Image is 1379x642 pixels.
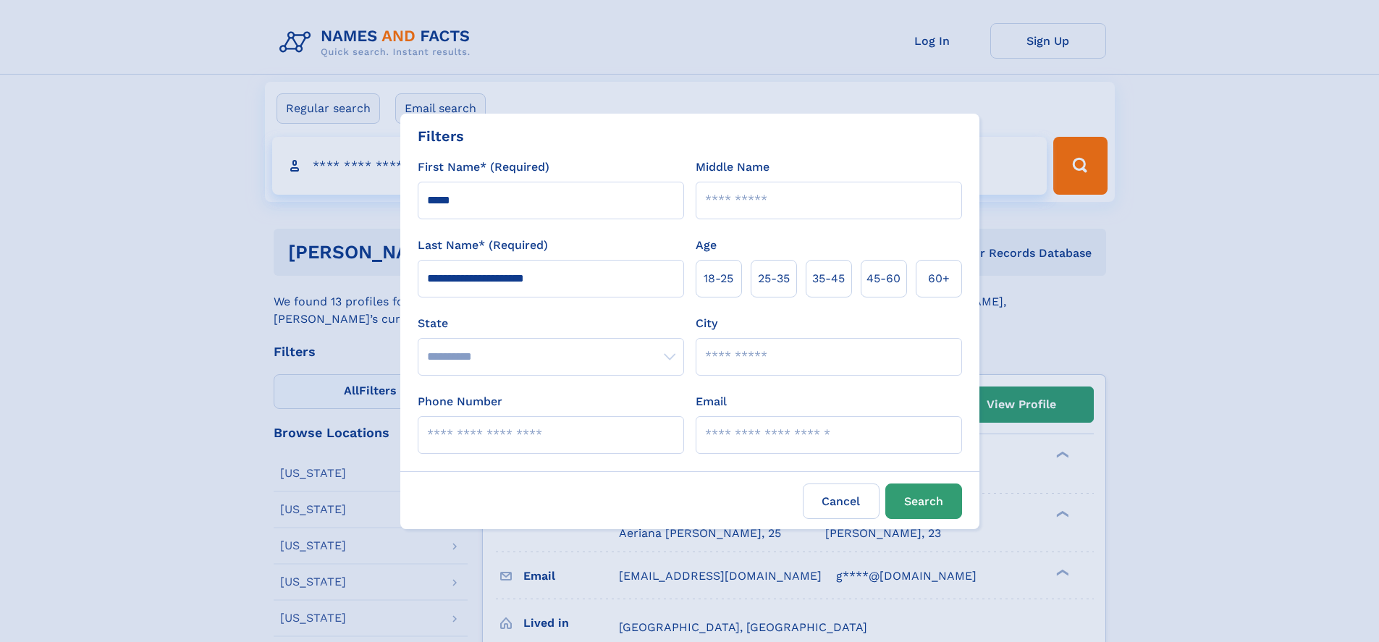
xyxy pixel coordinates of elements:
label: Age [696,237,717,254]
label: Middle Name [696,159,769,176]
label: Phone Number [418,393,502,410]
label: City [696,315,717,332]
span: 60+ [928,270,950,287]
span: 25‑35 [758,270,790,287]
span: 45‑60 [866,270,901,287]
div: Filters [418,125,464,147]
label: State [418,315,684,332]
button: Search [885,483,962,519]
label: First Name* (Required) [418,159,549,176]
label: Cancel [803,483,880,519]
label: Last Name* (Required) [418,237,548,254]
label: Email [696,393,727,410]
span: 18‑25 [704,270,733,287]
span: 35‑45 [812,270,845,287]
